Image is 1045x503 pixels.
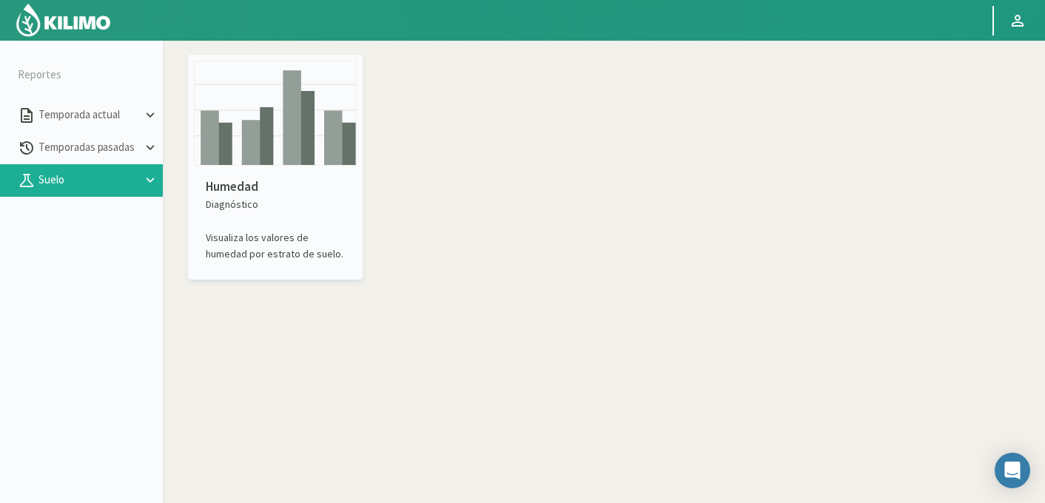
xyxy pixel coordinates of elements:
[36,139,142,156] p: Temporadas pasadas
[194,61,357,166] img: card thumbnail
[36,172,142,189] p: Suelo
[188,55,1038,280] kil-reports-card: soil-summary.HUMIDITY
[15,2,112,38] img: Kilimo
[206,178,345,197] p: Humedad
[995,453,1030,488] div: Open Intercom Messenger
[36,107,142,124] p: Temporada actual
[206,230,345,262] p: Visualiza los valores de humedad por estrato de suelo.
[206,197,345,212] p: Diagnóstico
